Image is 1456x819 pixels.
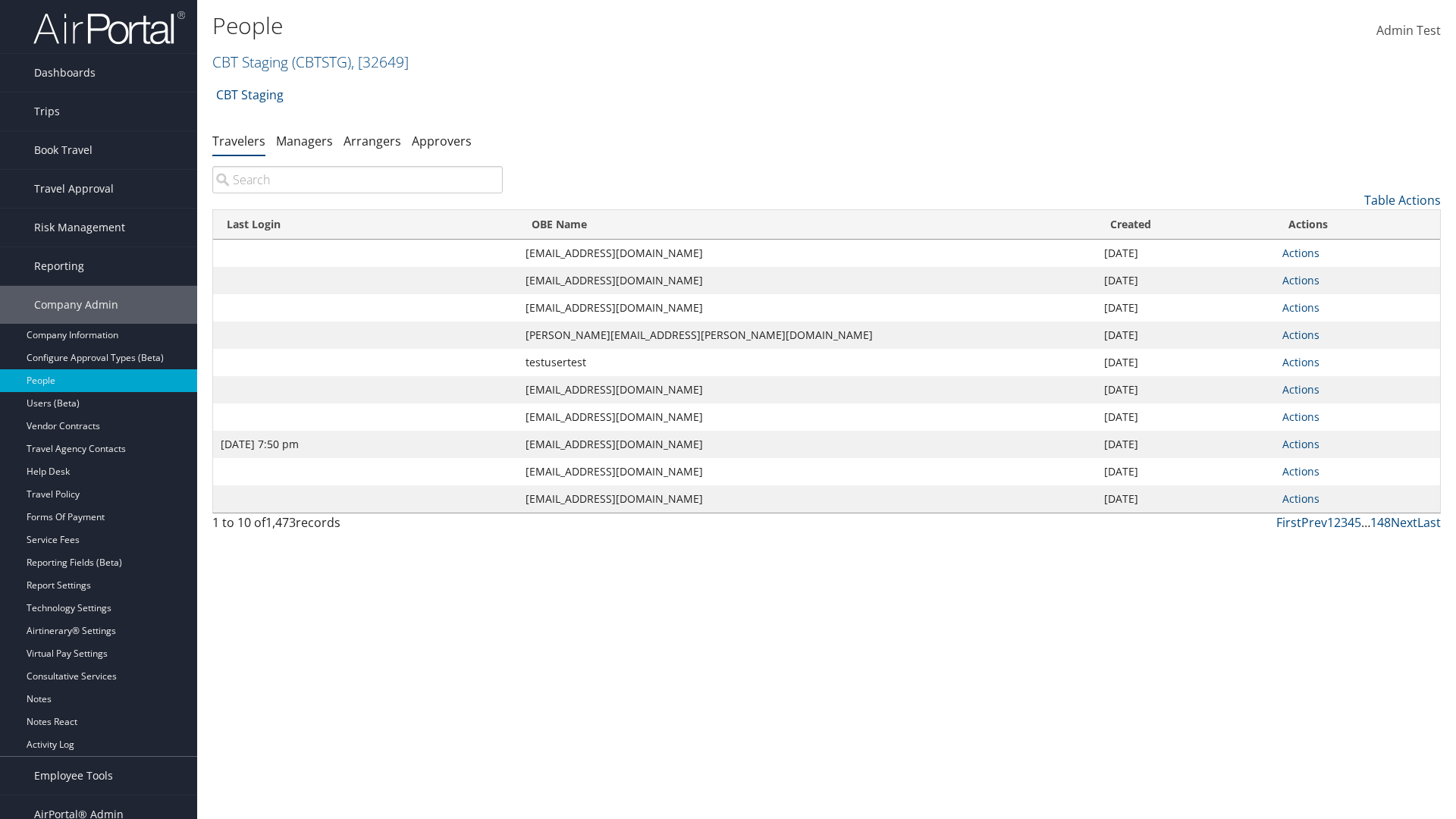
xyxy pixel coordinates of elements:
a: Actions [1282,246,1319,260]
td: [EMAIL_ADDRESS][DOMAIN_NAME] [518,294,1097,322]
td: [DATE] [1097,349,1275,376]
td: [DATE] [1097,267,1275,294]
a: Admin Test [1376,8,1441,55]
th: Last Login: activate to sort column ascending [213,210,518,240]
td: [EMAIL_ADDRESS][DOMAIN_NAME] [518,376,1097,403]
span: Risk Management [34,209,125,246]
th: Created: activate to sort column ascending [1097,210,1275,240]
span: Travel Approval [34,170,114,208]
td: [DATE] [1097,294,1275,322]
a: Approvers [412,133,472,149]
a: Table Actions [1364,192,1441,209]
span: ( CBTSTG ) [292,52,351,72]
a: Actions [1282,300,1319,315]
td: [EMAIL_ADDRESS][DOMAIN_NAME] [518,403,1097,431]
a: 5 [1354,514,1361,531]
img: airportal-logo.png [33,10,185,45]
a: Actions [1282,491,1319,506]
th: OBE Name: activate to sort column ascending [518,210,1097,240]
input: Search [212,166,503,193]
td: [EMAIL_ADDRESS][DOMAIN_NAME] [518,240,1097,267]
td: [DATE] [1097,431,1275,458]
a: 3 [1341,514,1348,531]
td: [DATE] [1097,376,1275,403]
div: 1 to 10 of records [212,513,503,539]
span: Company Admin [34,286,118,324]
td: [DATE] 7:50 pm [213,431,518,458]
td: [EMAIL_ADDRESS][DOMAIN_NAME] [518,458,1097,485]
a: Travelers [212,133,265,149]
span: Employee Tools [34,757,113,795]
a: Next [1391,514,1417,531]
span: … [1361,514,1370,531]
a: 4 [1348,514,1354,531]
td: [DATE] [1097,485,1275,513]
a: 1 [1327,514,1334,531]
td: [EMAIL_ADDRESS][DOMAIN_NAME] [518,431,1097,458]
span: Book Travel [34,131,93,169]
a: CBT Staging [212,52,409,72]
a: 2 [1334,514,1341,531]
td: testusertest [518,349,1097,376]
a: Last [1417,514,1441,531]
a: Actions [1282,355,1319,369]
a: Arrangers [344,133,401,149]
span: Reporting [34,247,84,285]
td: [PERSON_NAME][EMAIL_ADDRESS][PERSON_NAME][DOMAIN_NAME] [518,322,1097,349]
a: 148 [1370,514,1391,531]
h1: People [212,10,1031,42]
td: [DATE] [1097,458,1275,485]
a: Actions [1282,409,1319,424]
td: [DATE] [1097,322,1275,349]
a: Managers [276,133,333,149]
a: Actions [1282,464,1319,479]
a: Actions [1282,328,1319,342]
a: First [1276,514,1301,531]
span: Trips [34,93,60,130]
a: Actions [1282,437,1319,451]
span: Admin Test [1376,22,1441,39]
a: Prev [1301,514,1327,531]
span: 1,473 [265,514,296,531]
td: [EMAIL_ADDRESS][DOMAIN_NAME] [518,267,1097,294]
a: Actions [1282,273,1319,287]
td: [DATE] [1097,240,1275,267]
td: [DATE] [1097,403,1275,431]
span: Dashboards [34,54,96,92]
a: Actions [1282,382,1319,397]
a: CBT Staging [216,80,284,110]
td: [EMAIL_ADDRESS][DOMAIN_NAME] [518,485,1097,513]
span: , [ 32649 ] [351,52,409,72]
th: Actions [1275,210,1440,240]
